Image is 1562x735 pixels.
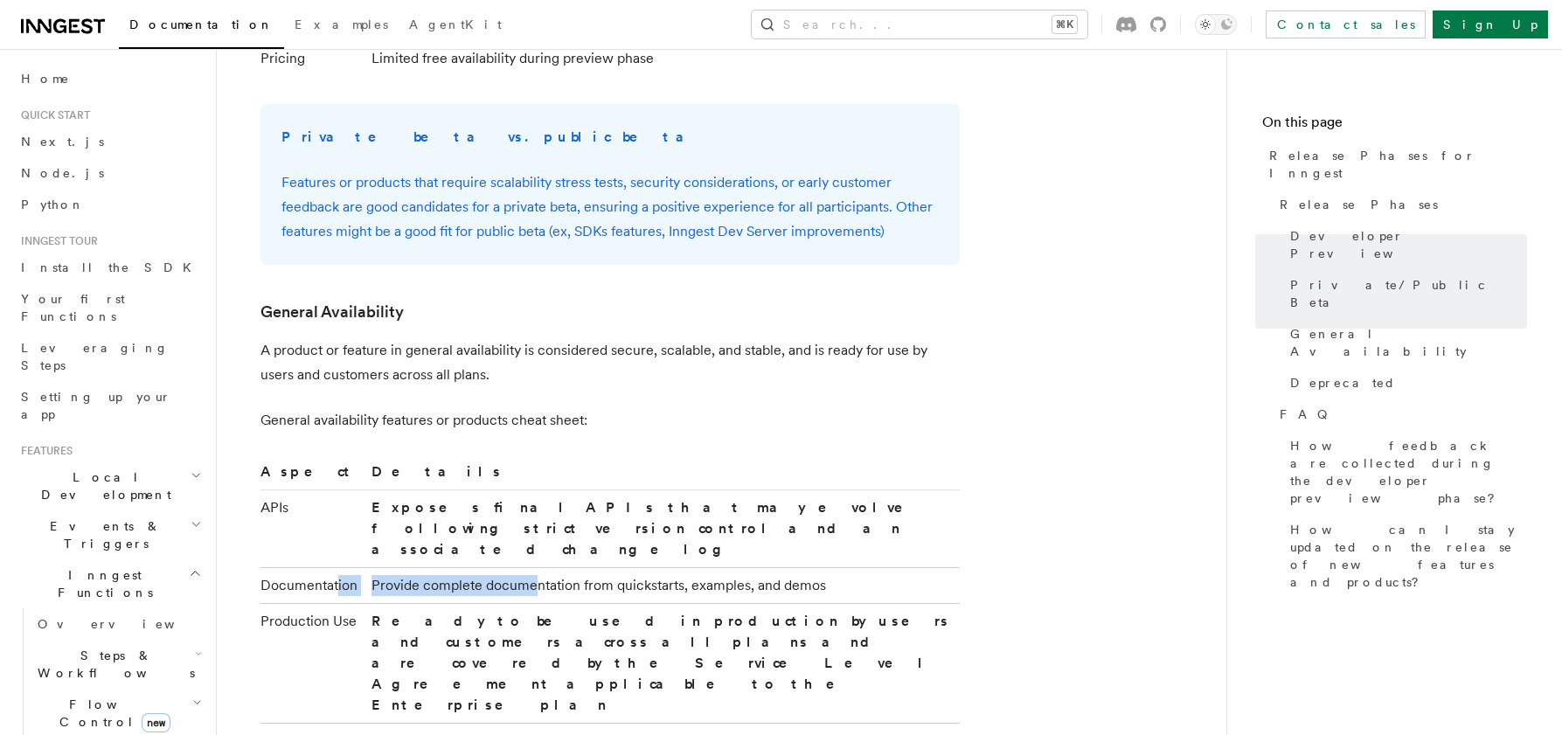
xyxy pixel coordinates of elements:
button: Steps & Workflows [31,640,205,689]
span: FAQ [1280,406,1336,423]
a: Developer Preview [1283,220,1527,269]
span: Flow Control [31,696,192,731]
span: Events & Triggers [14,517,191,552]
a: AgentKit [399,5,512,47]
span: Leveraging Steps [21,341,169,372]
a: How feedback are collected during the developer preview phase? [1283,430,1527,514]
a: Leveraging Steps [14,332,205,381]
button: Events & Triggers [14,510,205,559]
span: How feedback are collected during the developer preview phase? [1290,437,1527,507]
td: Documentation [260,567,364,603]
span: Deprecated [1290,374,1396,392]
span: Home [21,70,70,87]
a: Documentation [119,5,284,49]
span: Features [14,444,73,458]
td: APIs [260,489,364,567]
a: Next.js [14,126,205,157]
td: Limited free availability during preview phase [364,40,960,76]
span: Release Phases [1280,196,1438,213]
span: Quick start [14,108,90,122]
a: Your first Functions [14,283,205,332]
a: Release Phases for Inngest [1262,140,1527,189]
a: FAQ [1273,399,1527,430]
button: Inngest Functions [14,559,205,608]
p: A product or feature in general availability is considered secure, scalable, and stable, and is r... [260,338,960,387]
strong: Exposes final APIs that may evolve following strict version control and an associated changelog [371,499,927,558]
span: Python [21,198,85,211]
strong: Ready to be used in production by users and customers across all plans and are covered by the Ser... [371,613,950,713]
a: Private/Public Beta [1283,269,1527,318]
a: Overview [31,608,205,640]
a: Sign Up [1433,10,1548,38]
a: Install the SDK [14,252,205,283]
th: Aspect [260,461,364,490]
a: Node.js [14,157,205,189]
strong: Private beta vs. public beta [281,128,705,145]
a: Setting up your app [14,381,205,430]
span: Install the SDK [21,260,202,274]
span: Setting up your app [21,390,171,421]
span: General Availability [1290,325,1527,360]
span: Local Development [14,468,191,503]
span: Inngest Functions [14,566,189,601]
span: Inngest tour [14,234,98,248]
a: Python [14,189,205,220]
kbd: ⌘K [1052,16,1077,33]
td: Provide complete documentation from quickstarts, examples, and demos [364,567,960,603]
span: Examples [295,17,388,31]
td: Pricing [260,40,364,76]
a: How can I stay updated on the release of new features and products? [1283,514,1527,598]
p: Features or products that require scalability stress tests, security considerations, or early cus... [281,170,939,244]
a: Contact sales [1266,10,1426,38]
span: How can I stay updated on the release of new features and products? [1290,521,1527,591]
p: General availability features or products cheat sheet: [260,408,960,433]
span: Overview [38,617,218,631]
a: General Availability [260,300,404,324]
th: Details [364,461,960,490]
a: Deprecated [1283,367,1527,399]
span: Next.js [21,135,104,149]
span: Your first Functions [21,292,125,323]
button: Local Development [14,461,205,510]
span: Private/Public Beta [1290,276,1527,311]
button: Search...⌘K [752,10,1087,38]
button: Toggle dark mode [1195,14,1237,35]
a: Examples [284,5,399,47]
span: Steps & Workflows [31,647,195,682]
span: Release Phases for Inngest [1269,147,1527,182]
td: Production Use [260,603,364,723]
h4: On this page [1262,112,1527,140]
a: General Availability [1283,318,1527,367]
a: Home [14,63,205,94]
span: Developer Preview [1290,227,1527,262]
span: Documentation [129,17,274,31]
span: AgentKit [409,17,502,31]
span: new [142,713,170,732]
span: Node.js [21,166,104,180]
a: Release Phases [1273,189,1527,220]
